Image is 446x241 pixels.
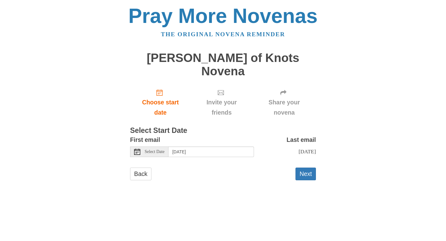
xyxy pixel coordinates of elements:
[136,97,185,118] span: Choose start date
[130,135,160,145] label: First email
[130,168,151,180] a: Back
[197,97,246,118] span: Invite your friends
[145,150,164,154] span: Select Date
[286,135,316,145] label: Last email
[295,168,316,180] button: Next
[191,84,252,121] div: Click "Next" to confirm your start date first.
[259,97,310,118] span: Share your novena
[130,51,316,78] h1: [PERSON_NAME] of Knots Novena
[130,127,316,135] h3: Select Start Date
[129,4,318,27] a: Pray More Novenas
[130,84,191,121] a: Choose start date
[299,148,316,155] span: [DATE]
[161,31,285,37] a: The original novena reminder
[252,84,316,121] div: Click "Next" to confirm your start date first.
